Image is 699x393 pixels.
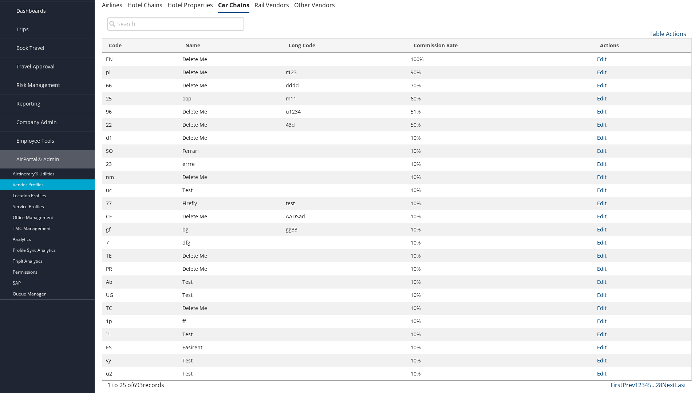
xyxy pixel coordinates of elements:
td: 7 [102,236,179,249]
td: Delete Me [179,66,282,79]
td: 10% [407,223,593,236]
td: TC [102,302,179,315]
a: First [611,381,623,389]
td: Ferrari [179,144,282,158]
a: Edit [597,318,607,325]
td: Delete Me [179,262,282,275]
td: 10% [407,262,593,275]
td: CF [102,210,179,223]
td: dddd [282,79,407,92]
input: Search [107,17,244,31]
td: Delete Me [179,118,282,131]
td: 70% [407,79,593,92]
td: r123 [282,66,407,79]
td: pl [102,66,179,79]
td: 10% [407,289,593,302]
td: `1 [102,328,179,341]
span: Dashboards [16,2,46,20]
a: Edit [597,357,607,364]
td: 90% [407,66,593,79]
td: Test [179,354,282,367]
td: d1 [102,131,179,144]
td: 10% [407,210,593,223]
th: Long Code: activate to sort column ascending [282,39,407,53]
td: 23 [102,158,179,171]
a: Rail Vendors [254,1,289,9]
a: 1 [635,381,638,389]
td: 43d [282,118,407,131]
a: Edit [597,200,607,207]
td: 10% [407,236,593,249]
a: Last [675,381,686,389]
a: Hotel Chains [127,1,162,9]
td: PR [102,262,179,275]
td: Delete Me [179,79,282,92]
td: 10% [407,144,593,158]
td: Delete Me [179,210,282,223]
a: Edit [597,187,607,194]
td: oop [179,92,282,105]
td: errre [179,158,282,171]
td: 1p [102,315,179,328]
span: Reporting [16,95,40,113]
td: 10% [407,367,593,380]
td: 100% [407,53,593,66]
td: 10% [407,302,593,315]
td: u1234 [282,105,407,118]
span: … [651,381,656,389]
td: EN [102,53,179,66]
a: Edit [597,121,607,128]
td: Test [179,367,282,380]
td: ff [179,315,282,328]
td: 10% [407,249,593,262]
a: Edit [597,265,607,272]
a: Edit [597,331,607,338]
a: Edit [597,174,607,180]
td: Delete Me [179,249,282,262]
td: u2 [102,367,179,380]
td: 10% [407,171,593,184]
a: Edit [597,226,607,233]
td: Ab [102,275,179,289]
td: dfg [179,236,282,249]
th: Code: activate to sort column ascending [102,39,179,53]
td: 96 [102,105,179,118]
td: 51% [407,105,593,118]
a: Prev [623,381,635,389]
td: 10% [407,275,593,289]
td: 10% [407,315,593,328]
a: Edit [597,239,607,246]
a: Edit [597,134,607,141]
a: Table Actions [649,30,686,38]
span: Trips [16,20,29,39]
a: 3 [641,381,645,389]
td: 10% [407,158,593,171]
a: 5 [648,381,651,389]
th: Actions [593,39,691,53]
span: AirPortal® Admin [16,150,59,168]
a: Edit [597,252,607,259]
td: 50% [407,118,593,131]
a: Edit [597,82,607,89]
a: Edit [597,95,607,102]
td: Delete Me [179,131,282,144]
td: Test [179,289,282,302]
a: Airlines [102,1,122,9]
th: Name: activate to sort column ascending [179,39,282,53]
td: UG [102,289,179,302]
a: Next [662,381,675,389]
td: m11 [282,92,407,105]
td: 10% [407,328,593,341]
td: gg33 [282,223,407,236]
a: Edit [597,56,607,63]
td: 10% [407,354,593,367]
span: Risk Management [16,76,60,94]
a: Edit [597,344,607,351]
a: Car Chains [218,1,249,9]
a: Edit [597,370,607,377]
td: 10% [407,184,593,197]
td: 60% [407,92,593,105]
span: Employee Tools [16,132,54,150]
a: Edit [597,305,607,311]
td: 66 [102,79,179,92]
